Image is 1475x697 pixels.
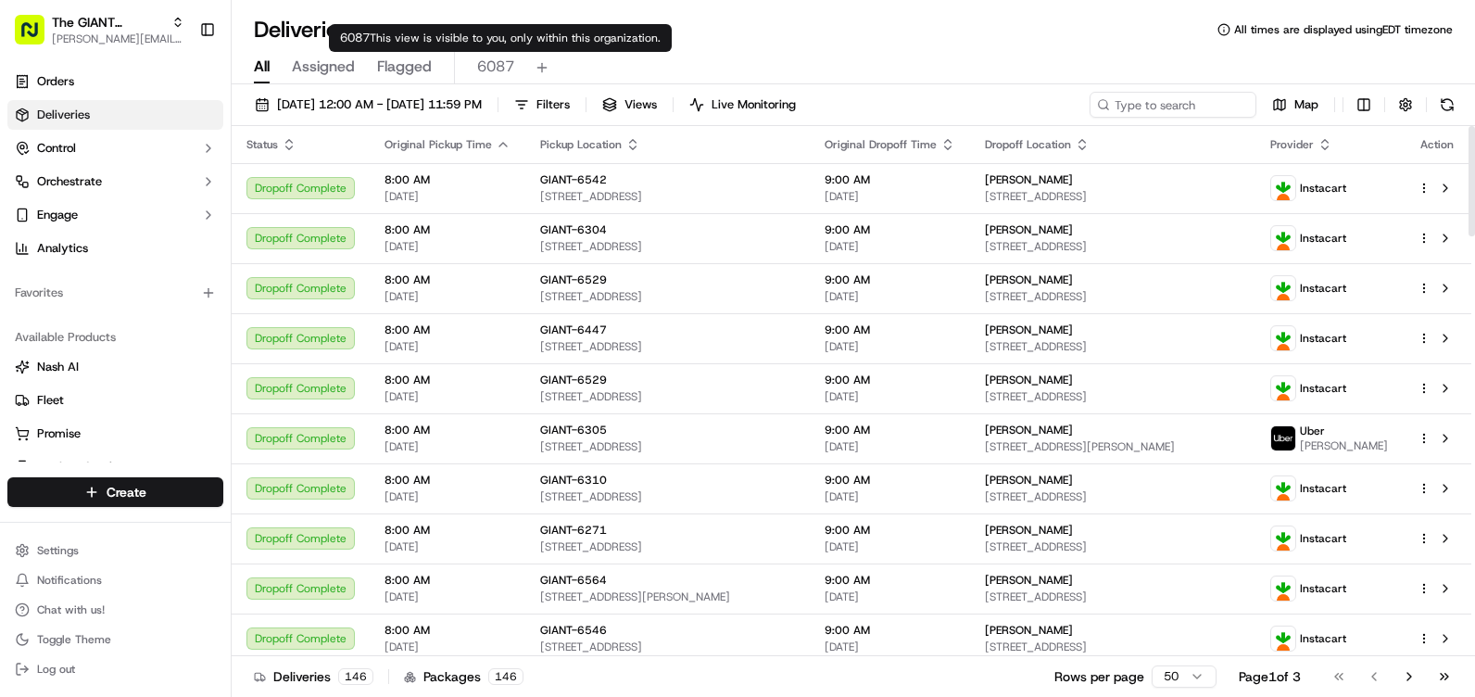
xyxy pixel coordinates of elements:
[540,289,795,304] span: [STREET_ADDRESS]
[985,172,1073,187] span: [PERSON_NAME]
[540,172,607,187] span: GIANT-6542
[385,289,511,304] span: [DATE]
[157,271,171,285] div: 💻
[15,359,216,375] a: Nash AI
[37,392,64,409] span: Fleet
[540,589,795,604] span: [STREET_ADDRESS][PERSON_NAME]
[15,459,216,475] a: Product Catalog
[184,314,224,328] span: Pylon
[985,423,1073,437] span: [PERSON_NAME]
[825,222,955,237] span: 9:00 AM
[385,539,511,554] span: [DATE]
[7,167,223,196] button: Orchestrate
[594,92,665,118] button: Views
[1300,381,1346,396] span: Instacart
[985,239,1241,254] span: [STREET_ADDRESS]
[19,74,337,104] p: Welcome 👋
[19,19,56,56] img: Nash
[1054,667,1144,686] p: Rows per page
[37,573,102,588] span: Notifications
[825,239,955,254] span: [DATE]
[63,177,304,196] div: Start new chat
[985,539,1241,554] span: [STREET_ADDRESS]
[1300,331,1346,346] span: Instacart
[1300,181,1346,196] span: Instacart
[15,425,216,442] a: Promise
[7,323,223,352] div: Available Products
[1300,438,1388,453] span: [PERSON_NAME]
[385,373,511,387] span: 8:00 AM
[1271,627,1295,651] img: profile_instacart_ahold_partner.png
[1271,526,1295,551] img: profile_instacart_ahold_partner.png
[540,523,607,538] span: GIANT-6271
[825,339,955,354] span: [DATE]
[540,473,607,488] span: GIANT-6310
[7,538,223,564] button: Settings
[385,423,511,437] span: 8:00 AM
[1271,276,1295,300] img: profile_instacart_ahold_partner.png
[1271,426,1295,450] img: profile_uber_ahold_partner.png
[825,539,955,554] span: [DATE]
[7,234,223,263] a: Analytics
[985,272,1073,287] span: [PERSON_NAME]
[131,313,224,328] a: Powered byPylon
[7,386,223,415] button: Fleet
[7,656,223,682] button: Log out
[825,323,955,337] span: 9:00 AM
[37,107,90,123] span: Deliveries
[825,489,955,504] span: [DATE]
[681,92,804,118] button: Live Monitoring
[37,632,111,647] span: Toggle Theme
[825,640,955,654] span: [DATE]
[1300,581,1346,596] span: Instacart
[377,56,432,78] span: Flagged
[315,183,337,205] button: Start new chat
[7,200,223,230] button: Engage
[385,623,511,638] span: 8:00 AM
[246,92,490,118] button: [DATE] 12:00 AM - [DATE] 11:59 PM
[37,543,79,558] span: Settings
[985,389,1241,404] span: [STREET_ADDRESS]
[477,56,514,78] span: 6087
[536,96,570,113] span: Filters
[985,523,1073,538] span: [PERSON_NAME]
[1090,92,1256,118] input: Type to search
[825,137,937,152] span: Original Dropoff Time
[149,261,305,295] a: 💻API Documentation
[985,473,1073,488] span: [PERSON_NAME]
[985,189,1241,204] span: [STREET_ADDRESS]
[254,56,270,78] span: All
[15,392,216,409] a: Fleet
[37,140,76,157] span: Control
[385,323,511,337] span: 8:00 AM
[385,489,511,504] span: [DATE]
[985,439,1241,454] span: [STREET_ADDRESS][PERSON_NAME]
[370,31,661,45] span: This view is visible to you, only within this organization.
[7,133,223,163] button: Control
[37,207,78,223] span: Engage
[825,473,955,488] span: 9:00 AM
[825,589,955,604] span: [DATE]
[37,240,88,257] span: Analytics
[540,423,607,437] span: GIANT-6305
[385,573,511,588] span: 8:00 AM
[385,222,511,237] span: 8:00 AM
[985,640,1241,654] span: [STREET_ADDRESS]
[7,627,223,653] button: Toggle Theme
[385,473,511,488] span: 8:00 AM
[19,177,52,210] img: 1736555255976-a54dd68f-1ca7-489b-9aae-adbdc363a1c4
[488,668,523,685] div: 146
[7,452,223,482] button: Product Catalog
[540,339,795,354] span: [STREET_ADDRESS]
[338,668,373,685] div: 146
[985,623,1073,638] span: [PERSON_NAME]
[1300,281,1346,296] span: Instacart
[385,640,511,654] span: [DATE]
[825,189,955,204] span: [DATE]
[540,573,607,588] span: GIANT-6564
[985,589,1241,604] span: [STREET_ADDRESS]
[540,239,795,254] span: [STREET_ADDRESS]
[1300,631,1346,646] span: Instacart
[624,96,657,113] span: Views
[37,602,105,617] span: Chat with us!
